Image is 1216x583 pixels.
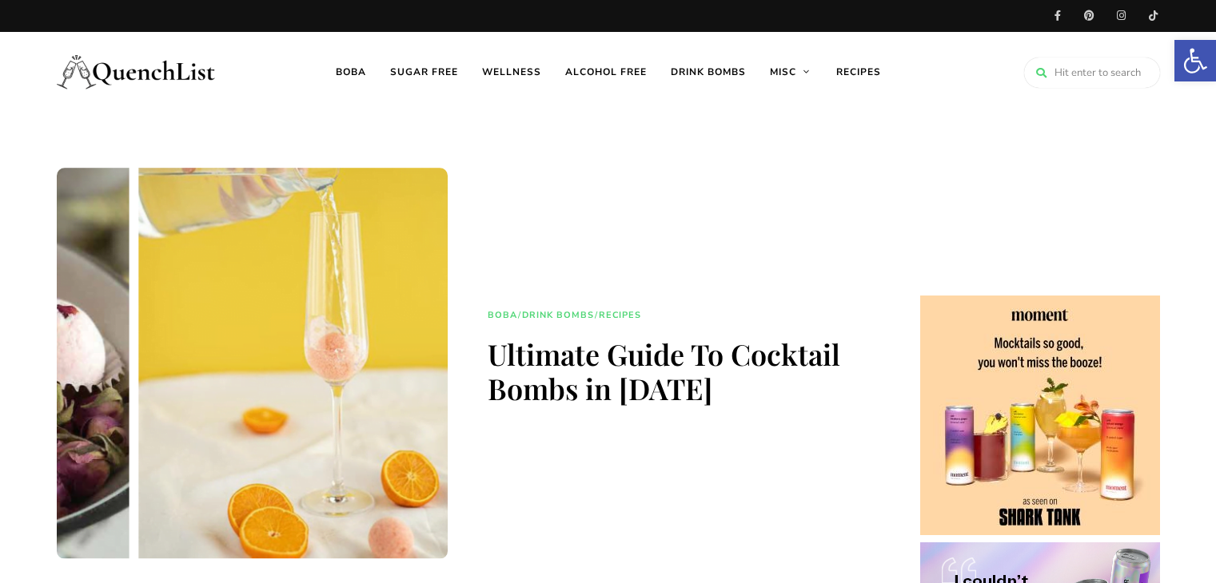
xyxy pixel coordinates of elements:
a: Boba [324,32,378,112]
a: Misc [758,32,824,112]
a: Boba [488,308,517,323]
div: / / [488,308,641,323]
a: Drink Bombs [522,308,595,323]
h1: Ultimate Guide To Cocktail Bombs in [DATE] [488,337,871,406]
a: Recipes [824,32,893,112]
a: Sugar free [378,32,470,112]
img: cshow.php [920,295,1160,535]
a: Alcohol free [553,32,659,112]
input: Hit enter to search [1024,58,1160,88]
a: Wellness [470,32,553,112]
img: cocktail bombs [57,168,449,559]
a: Drink Bombs [659,32,758,112]
a: Recipes [599,308,642,323]
img: Quench List [57,40,217,104]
